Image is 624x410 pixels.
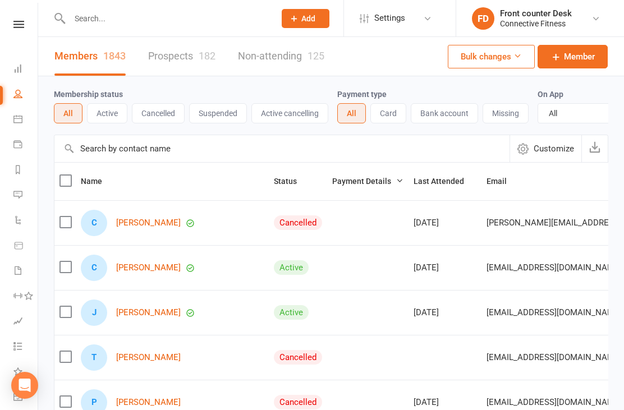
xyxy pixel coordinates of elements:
[487,257,622,278] span: [EMAIL_ADDRESS][DOMAIN_NAME]
[274,350,322,365] div: Cancelled
[374,6,405,31] span: Settings
[487,177,519,186] span: Email
[472,7,494,30] div: FD
[534,142,574,155] span: Customize
[13,82,39,108] a: People
[414,174,476,188] button: Last Attended
[332,177,403,186] span: Payment Details
[414,308,476,317] div: [DATE]
[337,103,366,123] button: All
[487,347,622,368] span: [EMAIL_ADDRESS][DOMAIN_NAME]
[251,103,328,123] button: Active cancelling
[510,135,581,162] button: Customize
[81,210,107,236] div: Colin
[54,103,82,123] button: All
[116,353,181,362] a: [PERSON_NAME]
[500,19,572,29] div: Connective Fitness
[54,37,126,76] a: Members1843
[414,398,476,407] div: [DATE]
[116,308,181,317] a: [PERSON_NAME]
[116,218,181,228] a: [PERSON_NAME]
[411,103,478,123] button: Bank account
[414,263,476,273] div: [DATE]
[308,50,324,62] div: 125
[11,372,38,399] div: Open Intercom Messenger
[301,14,315,23] span: Add
[54,135,510,162] input: Search by contact name
[87,103,127,123] button: Active
[54,90,123,99] label: Membership status
[282,9,329,28] button: Add
[274,260,309,275] div: Active
[564,50,595,63] span: Member
[13,158,39,183] a: Reports
[483,103,529,123] button: Missing
[13,234,39,259] a: Product Sales
[81,344,107,371] div: Tehemara
[132,103,185,123] button: Cancelled
[487,302,622,323] span: [EMAIL_ADDRESS][DOMAIN_NAME]
[487,174,519,188] button: Email
[274,174,309,188] button: Status
[13,360,39,385] a: What's New
[274,177,309,186] span: Status
[274,395,322,409] div: Cancelled
[81,300,107,326] div: JOSEF
[238,37,324,76] a: Non-attending125
[538,90,563,99] label: On App
[148,37,215,76] a: Prospects182
[13,108,39,133] a: Calendar
[81,255,107,281] div: CALEB
[81,177,114,186] span: Name
[13,310,39,335] a: Assessments
[81,174,114,188] button: Name
[116,263,181,273] a: [PERSON_NAME]
[337,90,387,99] label: Payment type
[13,133,39,158] a: Payments
[274,215,322,230] div: Cancelled
[103,50,126,62] div: 1843
[189,103,247,123] button: Suspended
[332,174,403,188] button: Payment Details
[414,218,476,228] div: [DATE]
[414,177,476,186] span: Last Attended
[13,57,39,82] a: Dashboard
[66,11,267,26] input: Search...
[500,8,572,19] div: Front counter Desk
[274,305,309,320] div: Active
[199,50,215,62] div: 182
[448,45,535,68] button: Bulk changes
[538,45,608,68] a: Member
[116,398,181,407] a: [PERSON_NAME]
[370,103,406,123] button: Card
